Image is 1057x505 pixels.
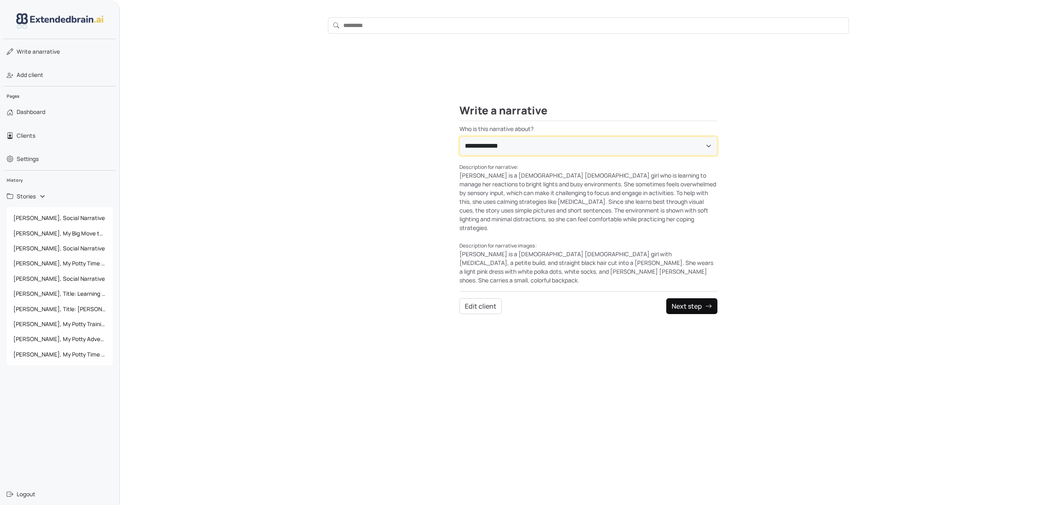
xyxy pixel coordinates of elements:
[10,210,109,225] span: [PERSON_NAME], Social Narrative
[10,332,109,347] span: [PERSON_NAME], My Potty Adventure
[666,298,717,314] button: Next step
[10,226,109,241] span: [PERSON_NAME], My Big Move to a New Home
[17,155,39,163] span: Settings
[459,242,537,249] small: Description for narrative images:
[17,490,35,498] span: Logout
[7,241,113,256] a: [PERSON_NAME], Social Narrative
[10,241,109,256] span: [PERSON_NAME], Social Narrative
[7,286,113,301] a: [PERSON_NAME], Title: Learning to Use the Potty
[459,241,717,285] div: [PERSON_NAME] is a [DEMOGRAPHIC_DATA] [DEMOGRAPHIC_DATA] girl with [MEDICAL_DATA], a petite build...
[17,131,35,140] span: Clients
[7,210,113,225] a: [PERSON_NAME], Social Narrative
[459,298,502,314] button: Edit client
[17,47,60,56] span: narrative
[7,226,113,241] a: [PERSON_NAME], My Big Move to a New Home
[10,347,109,362] span: [PERSON_NAME], My Potty Time Story
[10,317,109,332] span: [PERSON_NAME], My Potty Training Adventure
[17,71,43,79] span: Add client
[17,192,36,201] span: Stories
[10,286,109,301] span: [PERSON_NAME], Title: Learning to Use the Potty
[7,317,113,332] a: [PERSON_NAME], My Potty Training Adventure
[7,347,113,362] a: [PERSON_NAME], My Potty Time Story
[459,163,519,171] small: Description for narrative:
[7,256,113,271] a: [PERSON_NAME], My Potty Time Adventure
[7,271,113,286] a: [PERSON_NAME], Social Narrative
[16,13,104,29] img: logo
[459,162,717,232] div: [PERSON_NAME] is a [DEMOGRAPHIC_DATA] [DEMOGRAPHIC_DATA] girl who is learning to manage her react...
[7,332,113,347] a: [PERSON_NAME], My Potty Adventure
[459,124,717,133] label: Who is this narrative about?
[17,48,36,55] span: Write a
[459,104,717,121] h2: Write a narrative
[7,302,113,317] a: [PERSON_NAME], Title: [PERSON_NAME]'s Change of Plans
[17,108,45,116] span: Dashboard
[10,271,109,286] span: [PERSON_NAME], Social Narrative
[10,302,109,317] span: [PERSON_NAME], Title: [PERSON_NAME]'s Change of Plans
[10,256,109,271] span: [PERSON_NAME], My Potty Time Adventure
